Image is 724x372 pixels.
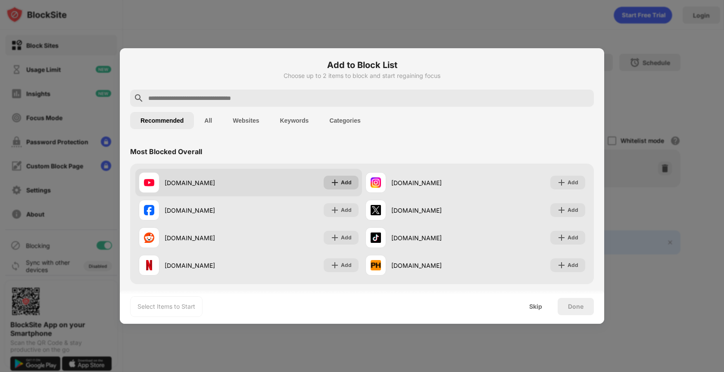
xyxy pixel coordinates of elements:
[568,206,578,214] div: Add
[130,147,202,156] div: Most Blocked Overall
[371,232,381,243] img: favicons
[568,233,578,242] div: Add
[130,112,194,129] button: Recommended
[144,205,154,215] img: favicons
[371,260,381,270] img: favicons
[144,260,154,270] img: favicons
[568,303,584,310] div: Done
[371,177,381,188] img: favicons
[341,206,352,214] div: Add
[137,302,195,311] div: Select Items to Start
[144,232,154,243] img: favicons
[222,112,269,129] button: Websites
[165,233,249,242] div: [DOMAIN_NAME]
[165,178,249,187] div: [DOMAIN_NAME]
[341,178,352,187] div: Add
[371,205,381,215] img: favicons
[568,261,578,270] div: Add
[319,112,371,129] button: Categories
[391,233,475,242] div: [DOMAIN_NAME]
[269,112,319,129] button: Keywords
[391,261,475,270] div: [DOMAIN_NAME]
[144,177,154,188] img: favicons
[391,178,475,187] div: [DOMAIN_NAME]
[391,206,475,215] div: [DOMAIN_NAME]
[529,303,542,310] div: Skip
[568,178,578,187] div: Add
[134,93,144,103] img: search.svg
[341,261,352,270] div: Add
[165,261,249,270] div: [DOMAIN_NAME]
[130,59,594,71] h6: Add to Block List
[165,206,249,215] div: [DOMAIN_NAME]
[341,233,352,242] div: Add
[130,72,594,79] div: Choose up to 2 items to block and start regaining focus
[194,112,222,129] button: All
